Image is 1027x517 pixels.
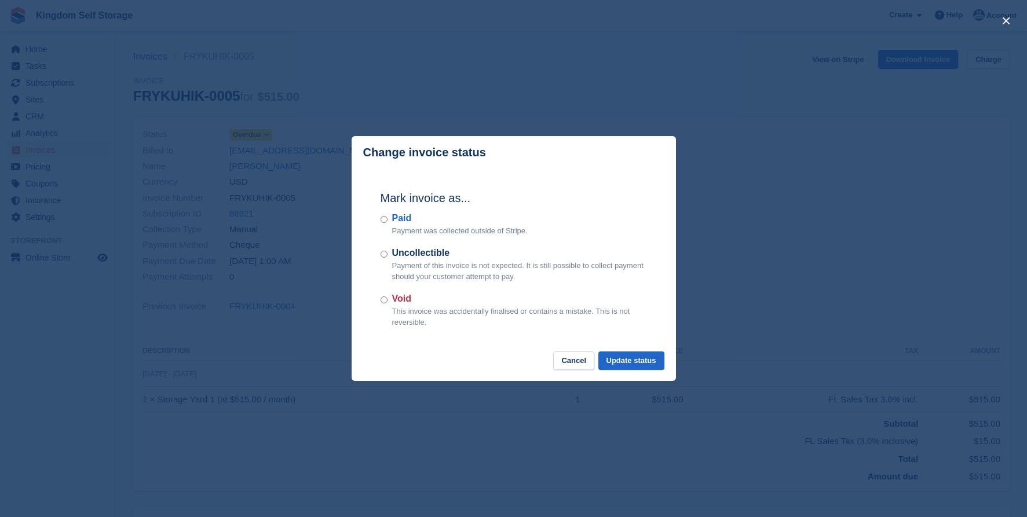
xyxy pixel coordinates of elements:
button: Cancel [553,351,594,371]
label: Uncollectible [392,246,647,260]
p: Payment was collected outside of Stripe. [392,225,528,237]
h2: Mark invoice as... [381,189,647,207]
p: Change invoice status [363,146,486,159]
label: Paid [392,211,528,225]
button: Update status [598,351,664,371]
p: Payment of this invoice is not expected. It is still possible to collect payment should your cust... [392,260,647,283]
p: This invoice was accidentally finalised or contains a mistake. This is not reversible. [392,306,647,328]
button: close [997,12,1015,30]
label: Void [392,292,647,306]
